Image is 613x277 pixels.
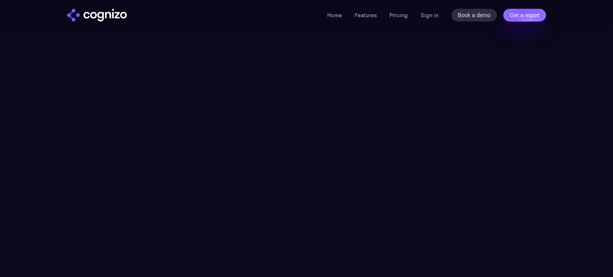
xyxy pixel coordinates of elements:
[355,12,377,19] a: Features
[421,10,439,20] a: Sign in
[451,9,497,22] a: Book a demo
[67,9,127,22] img: cognizo logo
[327,12,342,19] a: Home
[390,12,408,19] a: Pricing
[503,9,546,22] a: Get a report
